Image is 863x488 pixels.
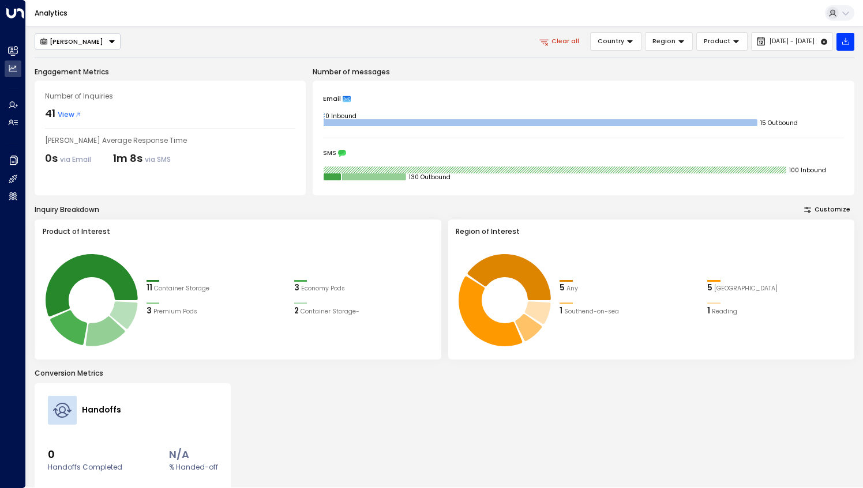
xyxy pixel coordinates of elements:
button: Region [645,32,693,51]
div: 5 [560,282,565,294]
p: Conversion Metrics [35,368,854,379]
div: 11Container Storage [147,282,286,294]
div: 3 [147,305,152,317]
label: % Handed-off [169,462,218,472]
div: 0s [45,150,91,166]
span: Economy Pods [301,284,345,293]
button: [PERSON_NAME] [35,33,121,50]
div: 1 [707,305,710,317]
button: Product [696,32,748,51]
div: 11 [147,282,152,294]
h3: Region of Interest [456,226,847,237]
div: 5Any [560,282,699,294]
button: Customize [800,204,855,216]
div: Inquiry Breakdown [35,205,99,215]
div: 1Reading [707,305,846,317]
div: 2Container Storage- [294,305,433,317]
h4: Handoffs [82,404,121,416]
span: Email [323,95,341,103]
button: Clear all [534,33,587,50]
span: via SMS [145,154,171,164]
span: Southend-on-sea [564,307,619,316]
div: Number of Inquiries [45,91,295,101]
span: [DATE] - [DATE] [770,38,815,45]
span: Product [704,36,730,47]
span: N/A [169,447,218,462]
div: 3 [294,282,299,294]
button: [DATE] - [DATE] [751,32,833,51]
div: Button group with a nested menu [35,33,121,50]
span: Region [652,36,676,47]
span: Country [598,36,624,47]
div: 3Premium Pods [147,305,286,317]
span: London [714,284,778,293]
span: via Email [60,154,91,164]
div: [PERSON_NAME] Average Response Time [45,135,295,146]
span: Container Storage- [301,307,359,316]
div: [PERSON_NAME] [40,37,104,46]
button: Country [590,32,641,51]
div: 41 [45,105,55,121]
a: Analytics [35,8,67,18]
h3: Product of Interest [43,226,434,237]
tspan: 0 Inbound [325,111,357,120]
p: Number of messages [313,67,854,77]
div: 5 [707,282,712,294]
span: Reading [712,307,737,316]
div: 5London [707,282,846,294]
div: SMS [323,149,844,157]
div: 3Economy Pods [294,282,433,294]
div: 1 [560,305,562,317]
div: 1m 8s [113,150,171,166]
span: 0 [48,447,122,462]
div: 1Southend-on-sea [560,305,699,317]
tspan: 15 Outbound [760,118,797,127]
div: 2 [294,305,299,317]
label: Handoffs Completed [48,462,122,472]
span: Premium Pods [153,307,197,316]
tspan: 100 Inbound [789,165,826,174]
span: View [58,109,81,120]
tspan: 130 Outbound [408,172,450,181]
span: Any [566,284,578,293]
p: Engagement Metrics [35,67,306,77]
span: Container Storage [154,284,209,293]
